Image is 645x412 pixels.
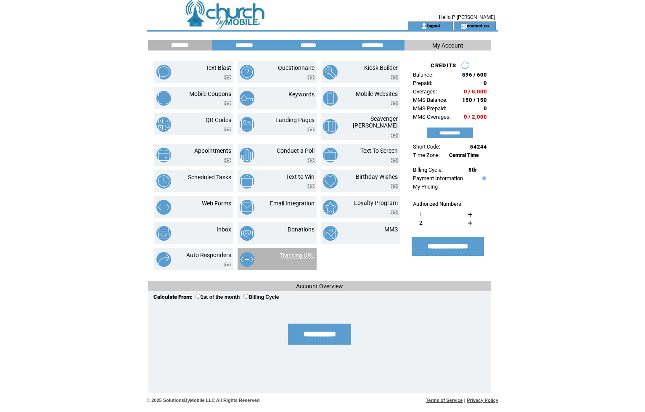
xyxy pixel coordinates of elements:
[413,175,463,181] a: Payment Information
[413,183,438,190] a: My Pricing
[286,173,315,180] a: Text to Win
[431,62,456,69] span: CREDITS
[240,117,254,132] img: landing-pages.png
[419,220,423,226] span: 2.
[427,23,440,28] a: logout
[460,23,467,29] img: contact_us_icon.gif
[449,152,479,158] span: Central Time
[196,294,201,299] input: 1st of the month
[464,114,487,120] span: 0 / 2,000
[156,174,171,189] img: scheduled-tasks.png
[413,152,440,158] span: Time Zone:
[323,226,338,241] img: mms.png
[153,294,193,300] span: Calculate From:
[188,174,231,181] a: Scheduled Tasks
[356,173,398,180] a: Birthday Wishes
[323,119,338,134] img: scavenger-hunt.png
[356,90,398,97] a: Mobile Websites
[156,200,171,215] img: web-forms.png
[432,42,463,49] span: My Account
[413,201,463,207] span: Authorized Numbers:
[147,398,260,403] span: © 2025 SolutionsByMobile LLC All Rights Reserved
[196,294,240,300] label: 1st of the month
[156,226,171,241] img: inbox.png
[484,80,487,86] span: 0
[224,158,231,163] img: video.png
[189,90,231,97] a: Mobile Coupons
[413,97,447,103] span: MMS Balance:
[240,65,254,80] img: questionnaire.png
[156,148,171,162] img: appointments.png
[217,226,231,233] a: Inbox
[186,252,231,258] a: Auto Responders
[413,167,443,173] span: Billing Cycle:
[421,23,427,29] img: account_icon.gif
[194,147,231,154] a: Appointments
[391,101,398,106] img: video.png
[156,252,171,267] img: auto-responders.png
[391,75,398,80] img: video.png
[426,398,463,403] a: Terms of Service
[224,263,231,267] img: video.png
[413,88,437,95] span: Overages:
[364,64,398,71] a: Kiosk Builder
[391,133,398,138] img: video.png
[278,64,315,71] a: Questionnaire
[307,128,315,132] img: video.png
[439,14,495,20] span: Hello P [PERSON_NAME]
[413,114,451,120] span: MMS Overages:
[419,211,423,218] span: 1.
[307,158,315,163] img: video.png
[243,294,279,300] label: Billing Cycle
[240,174,254,189] img: text-to-win.png
[384,226,398,233] a: MMS
[464,398,465,403] span: |
[413,72,434,78] span: Balance:
[360,147,398,154] a: Text To Screen
[224,75,231,80] img: video.png
[323,148,338,162] img: text-to-screen.png
[202,200,231,207] a: Web Forms
[462,97,487,103] span: 150 / 150
[224,101,231,106] img: video.png
[323,200,338,215] img: loyalty-program.png
[464,88,487,95] span: 0 / 5,000
[353,115,398,129] a: Scavenger [PERSON_NAME]
[470,144,487,150] span: 54244
[391,210,398,215] img: video.png
[277,147,315,154] a: Conduct a Poll
[206,117,231,123] a: QR Codes
[156,117,171,132] img: qr-codes.png
[413,105,446,112] span: MMS Prepaid:
[270,200,315,207] a: Email Integration
[413,144,440,150] span: Short Code:
[280,252,315,259] a: Tracking URL
[323,65,338,80] img: kiosk-builder.png
[224,128,231,132] img: video.png
[156,65,171,80] img: text-blast.png
[480,176,486,180] img: help.gif
[240,226,254,241] img: donations.png
[240,200,254,215] img: email-integration.png
[462,72,487,78] span: 596 / 600
[206,64,231,71] a: Text Blast
[484,105,487,112] span: 0
[156,91,171,106] img: mobile-coupons.png
[391,184,398,189] img: video.png
[307,75,315,80] img: video.png
[296,283,343,290] span: Account Overview
[323,91,338,106] img: mobile-websites.png
[468,167,476,173] span: 5th
[391,158,398,163] img: video.png
[240,91,254,106] img: keywords.png
[288,91,315,98] a: Keywords
[240,148,254,162] img: conduct-a-poll.png
[467,398,498,403] a: Privacy Policy
[307,184,315,189] img: video.png
[413,80,432,86] span: Prepaid:
[275,117,315,123] a: Landing Pages
[354,199,398,206] a: Loyalty Program
[243,294,248,299] input: Billing Cycle
[323,174,338,189] img: birthday-wishes.png
[467,23,489,28] a: contact us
